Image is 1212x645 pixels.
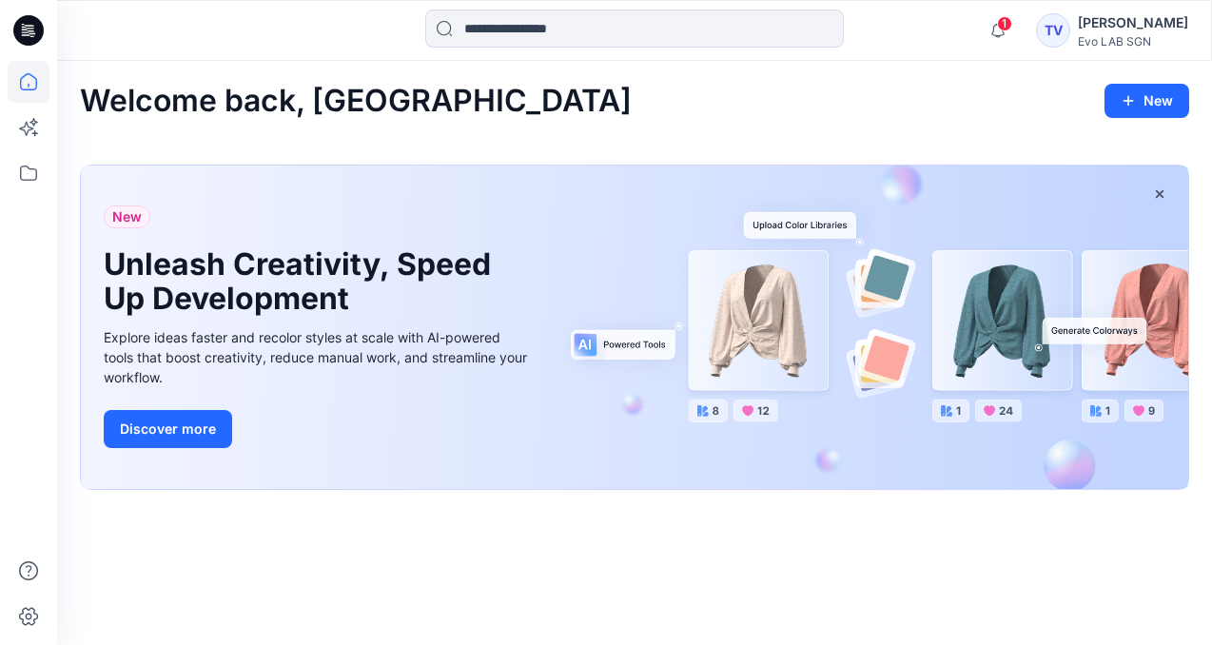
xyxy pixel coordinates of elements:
div: TV [1036,13,1070,48]
span: 1 [997,16,1012,31]
button: New [1104,84,1189,118]
span: New [112,205,142,228]
div: [PERSON_NAME] [1078,11,1188,34]
div: Evo LAB SGN [1078,34,1188,49]
button: Discover more [104,410,232,448]
a: Discover more [104,410,532,448]
div: Explore ideas faster and recolor styles at scale with AI-powered tools that boost creativity, red... [104,327,532,387]
h2: Welcome back, [GEOGRAPHIC_DATA] [80,84,632,119]
h1: Unleash Creativity, Speed Up Development [104,247,503,316]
